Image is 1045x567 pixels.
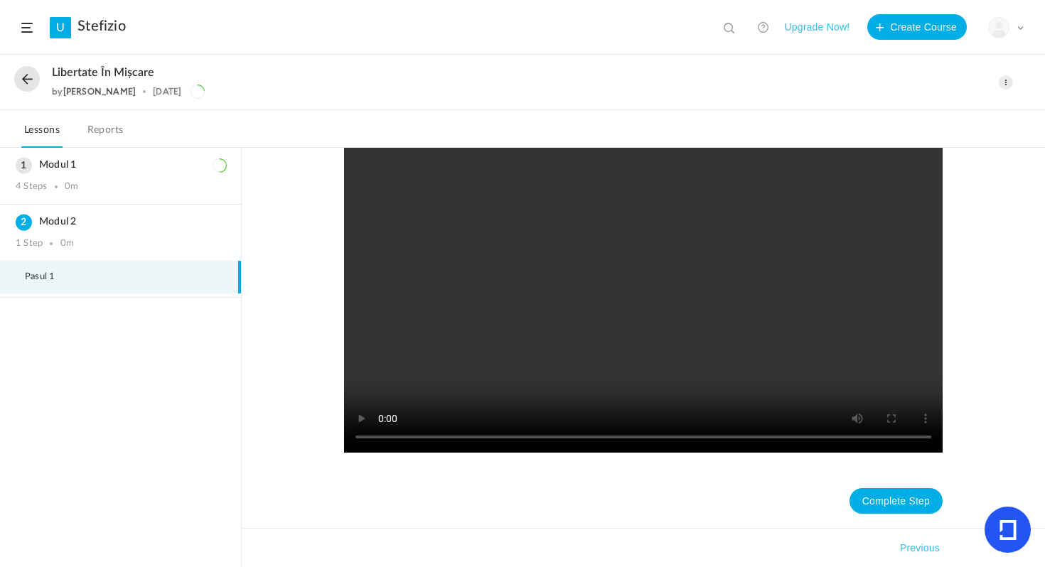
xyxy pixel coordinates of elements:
button: Upgrade Now! [784,14,850,40]
span: Pasul 1 [25,271,73,283]
div: by [52,87,136,97]
a: Reports [85,121,127,148]
div: [DATE] [153,87,181,97]
img: user-image.png [989,18,1009,38]
a: Stefizio [77,18,126,35]
button: Complete Step [850,488,943,514]
div: 1 Step [16,238,43,249]
div: 0m [65,181,78,193]
div: 4 Steps [16,181,47,193]
div: 0m [60,238,74,249]
a: [PERSON_NAME] [63,86,136,97]
a: Lessons [21,121,63,148]
button: Previous [897,539,943,556]
h3: Modul 2 [16,216,225,228]
span: Libertate în mișcare [52,66,154,80]
h3: Modul 1 [16,159,225,171]
button: Create Course [867,14,967,40]
a: U [50,17,71,38]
